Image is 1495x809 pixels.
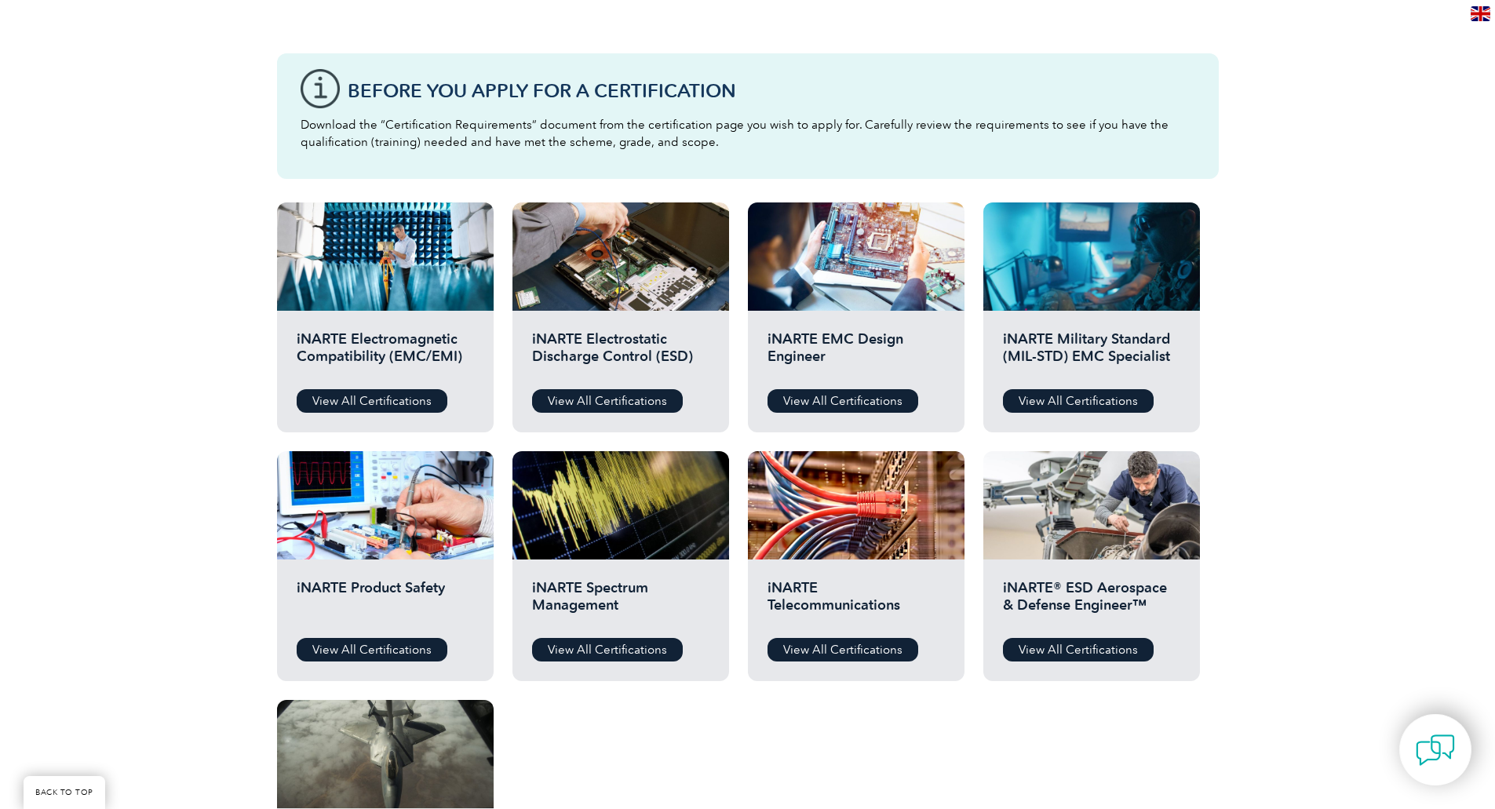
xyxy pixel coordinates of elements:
a: View All Certifications [768,638,918,661]
a: View All Certifications [1003,389,1154,413]
h2: iNARTE Telecommunications [768,579,945,626]
a: View All Certifications [297,389,447,413]
a: View All Certifications [532,389,683,413]
a: View All Certifications [532,638,683,661]
img: contact-chat.png [1416,731,1455,770]
h2: iNARTE EMC Design Engineer [768,330,945,377]
h2: iNARTE Electrostatic Discharge Control (ESD) [532,330,709,377]
img: en [1471,6,1490,21]
h3: Before You Apply For a Certification [348,81,1195,100]
h2: iNARTE® ESD Aerospace & Defense Engineer™ [1003,579,1180,626]
p: Download the “Certification Requirements” document from the certification page you wish to apply ... [301,116,1195,151]
a: View All Certifications [297,638,447,661]
h2: iNARTE Spectrum Management [532,579,709,626]
h2: iNARTE Product Safety [297,579,474,626]
a: View All Certifications [1003,638,1154,661]
a: BACK TO TOP [24,776,105,809]
h2: iNARTE Electromagnetic Compatibility (EMC/EMI) [297,330,474,377]
h2: iNARTE Military Standard (MIL-STD) EMC Specialist [1003,330,1180,377]
a: View All Certifications [768,389,918,413]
